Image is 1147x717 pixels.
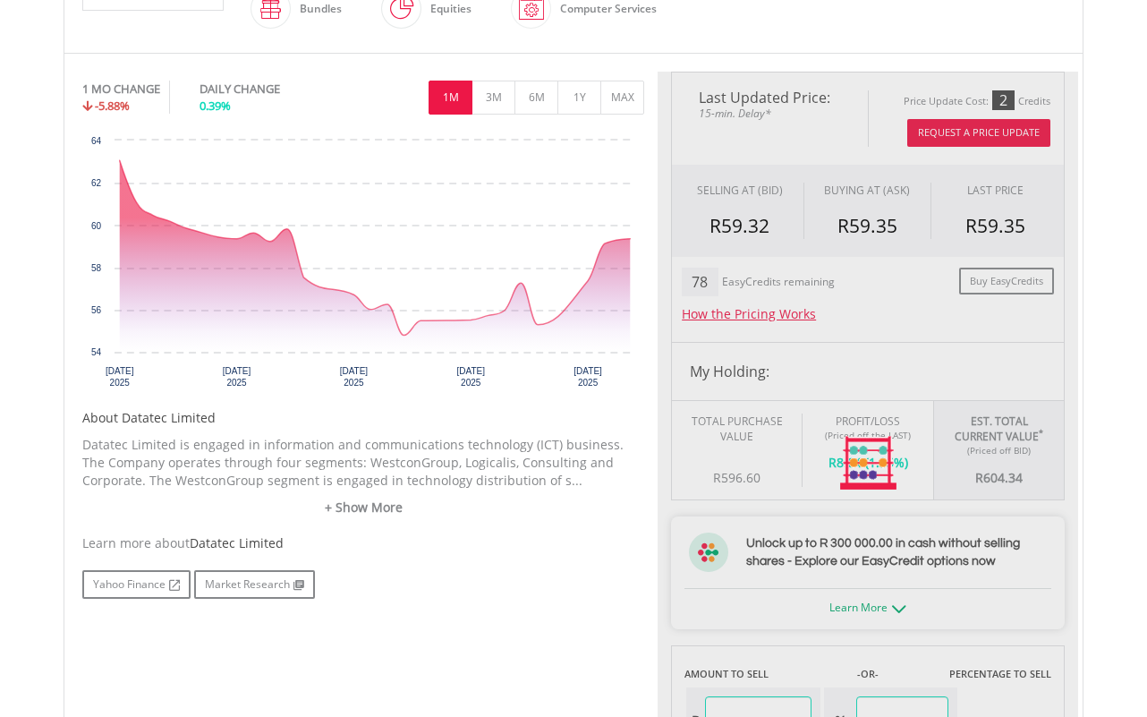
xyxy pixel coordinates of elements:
[91,178,102,188] text: 62
[82,132,644,400] div: Chart. Highcharts interactive chart.
[200,81,340,98] div: DAILY CHANGE
[557,81,601,115] button: 1Y
[82,499,644,516] a: + Show More
[82,409,644,427] h5: About Datatec Limited
[91,221,102,231] text: 60
[194,570,315,599] a: Market Research
[106,366,134,388] text: [DATE] 2025
[91,263,102,273] text: 58
[200,98,231,114] span: 0.39%
[91,305,102,315] text: 56
[573,366,602,388] text: [DATE] 2025
[340,366,369,388] text: [DATE] 2025
[91,136,102,146] text: 64
[82,570,191,599] a: Yahoo Finance
[514,81,558,115] button: 6M
[82,436,644,490] p: Datatec Limited is engaged in information and communications technology (ICT) business. The Compa...
[472,81,515,115] button: 3M
[82,132,644,400] svg: Interactive chart
[82,534,644,552] div: Learn more about
[82,81,160,98] div: 1 MO CHANGE
[223,366,251,388] text: [DATE] 2025
[95,98,130,114] span: -5.88%
[600,81,644,115] button: MAX
[190,534,284,551] span: Datatec Limited
[429,81,472,115] button: 1M
[457,366,486,388] text: [DATE] 2025
[91,347,102,357] text: 54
